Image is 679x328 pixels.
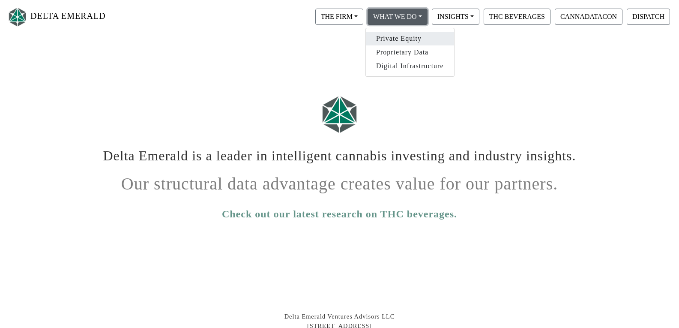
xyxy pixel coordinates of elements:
a: CANNADATACON [553,12,625,20]
button: THC BEVERAGES [484,9,550,25]
img: Logo [318,92,361,137]
button: CANNADATACON [555,9,622,25]
h1: Delta Emerald is a leader in intelligent cannabis investing and industry insights. [102,141,577,164]
a: DISPATCH [625,12,672,20]
button: INSIGHTS [432,9,479,25]
button: THE FIRM [315,9,363,25]
a: Proprietary Data [366,45,454,59]
button: DISPATCH [627,9,670,25]
a: DELTA EMERALD [7,3,106,30]
button: WHAT WE DO [368,9,428,25]
h1: Our structural data advantage creates value for our partners. [102,167,577,194]
a: Private Equity [366,32,454,45]
div: THE FIRM [365,28,455,77]
img: Logo [7,6,28,28]
a: THC BEVERAGES [482,12,553,20]
a: Digital Infrastructure [366,59,454,73]
a: Check out our latest research on THC beverages. [222,206,457,222]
